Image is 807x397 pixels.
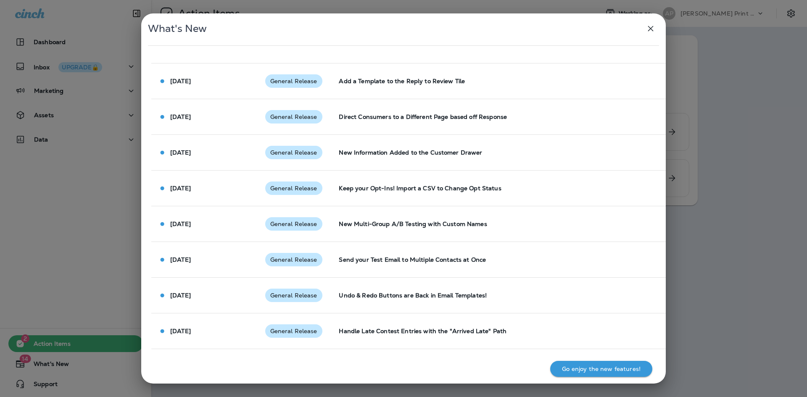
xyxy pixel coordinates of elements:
[339,185,646,192] p: Keep your Opt-Ins! Import a CSV to Change Opt Status
[339,221,646,227] p: New Multi-Group A/B Testing with Custom Names
[339,292,646,299] p: Undo & Redo Buttons are Back in Email Templates!
[550,361,652,377] button: Go enjoy the new features!
[265,256,322,263] span: General Release
[339,149,646,156] p: New Information Added to the Customer Drawer
[170,113,191,120] p: [DATE]
[562,365,641,372] p: Go enjoy the new features!
[265,113,322,120] span: General Release
[339,328,646,334] p: Handle Late Contest Entries with the "Arrived Late" Path
[265,292,322,299] span: General Release
[265,149,322,156] span: General Release
[339,78,646,84] p: Add a Template to the Reply to Review Tile
[265,78,322,84] span: General Release
[170,292,191,299] p: [DATE]
[339,113,646,120] p: Direct Consumers to a Different Page based off Response
[170,221,191,227] p: [DATE]
[265,185,322,192] span: General Release
[170,328,191,334] p: [DATE]
[170,149,191,156] p: [DATE]
[265,221,322,227] span: General Release
[339,256,646,263] p: Send your Test Email to Multiple Contacts at Once
[148,22,207,35] span: What's New
[170,256,191,263] p: [DATE]
[170,78,191,84] p: [DATE]
[265,328,322,334] span: General Release
[170,185,191,192] p: [DATE]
